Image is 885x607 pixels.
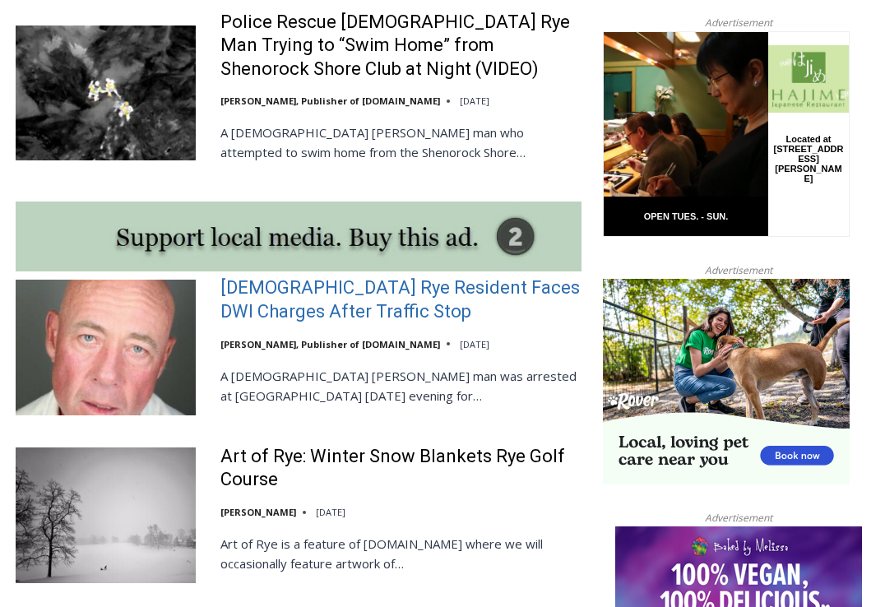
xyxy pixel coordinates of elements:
[220,445,582,492] a: Art of Rye: Winter Snow Blankets Rye Golf Course
[1,165,165,205] a: Open Tues. - Sun. [PHONE_NUMBER]
[16,447,196,582] img: Art of Rye: Winter Snow Blankets Rye Golf Course
[220,11,582,81] a: Police Rescue [DEMOGRAPHIC_DATA] Rye Man Trying to “Swim Home” from Shenorock Shore Club at Night...
[316,506,345,518] time: [DATE]
[108,21,406,53] div: Available for Private Home, Business, Club or Other Events
[220,506,296,518] a: [PERSON_NAME]
[169,103,242,197] div: Located at [STREET_ADDRESS][PERSON_NAME]
[16,280,196,415] img: 56-Year-Old Rye Resident Faces DWI Charges After Traffic Stop
[430,164,762,201] span: Intern @ [DOMAIN_NAME]
[688,262,789,278] span: Advertisement
[5,169,161,232] span: Open Tues. - Sun. [PHONE_NUMBER]
[688,15,789,30] span: Advertisement
[460,338,489,350] time: [DATE]
[460,95,489,107] time: [DATE]
[220,276,582,323] a: [DEMOGRAPHIC_DATA] Rye Resident Faces DWI Charges After Traffic Stop
[501,17,572,63] h4: Book [PERSON_NAME]'s Good Humor for Your Event
[220,366,582,405] p: A [DEMOGRAPHIC_DATA] [PERSON_NAME] man was arrested at [GEOGRAPHIC_DATA] [DATE] evening for…
[16,202,582,271] img: support local media, buy this ad
[396,160,797,205] a: Intern @ [DOMAIN_NAME]
[220,338,440,350] a: [PERSON_NAME], Publisher of [DOMAIN_NAME]
[220,123,582,162] p: A [DEMOGRAPHIC_DATA] [PERSON_NAME] man who attempted to swim home from the Shenorock Shore…
[220,534,582,573] p: Art of Rye is a feature of [DOMAIN_NAME] where we will occasionally feature artwork of…
[415,1,777,160] div: "I learned about the history of a place I’d honestly never considered even as a resident of [GEOG...
[16,25,196,160] img: Police Rescue 51 Year Old Rye Man Trying to “Swim Home” from Shenorock Shore Club at Night (VIDEO)
[688,510,789,526] span: Advertisement
[220,95,440,107] a: [PERSON_NAME], Publisher of [DOMAIN_NAME]
[489,5,594,75] a: Book [PERSON_NAME]'s Good Humor for Your Event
